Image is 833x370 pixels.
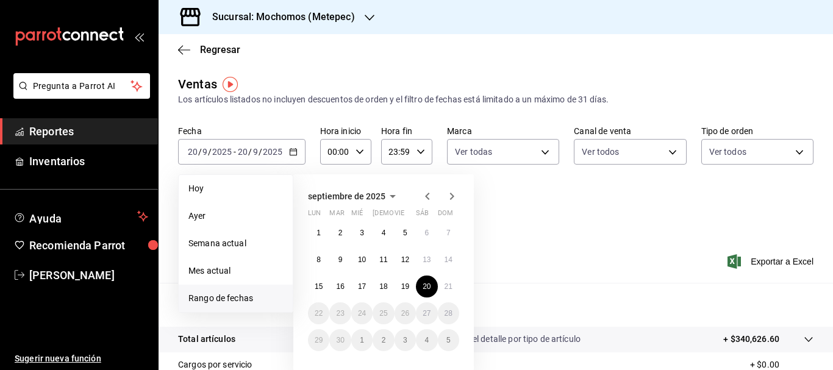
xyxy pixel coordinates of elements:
abbr: 27 de septiembre de 2025 [423,309,431,318]
a: Pregunta a Parrot AI [9,88,150,101]
abbr: 15 de septiembre de 2025 [315,282,323,291]
button: 3 de octubre de 2025 [395,329,416,351]
label: Canal de venta [574,127,686,135]
abbr: 8 de septiembre de 2025 [316,255,321,264]
span: Hoy [188,182,283,195]
button: 30 de septiembre de 2025 [329,329,351,351]
button: 1 de septiembre de 2025 [308,222,329,244]
abbr: sábado [416,209,429,222]
abbr: 22 de septiembre de 2025 [315,309,323,318]
span: Mes actual [188,265,283,277]
abbr: 13 de septiembre de 2025 [423,255,431,264]
abbr: 24 de septiembre de 2025 [358,309,366,318]
button: 17 de septiembre de 2025 [351,276,373,297]
div: Ventas [178,75,217,93]
button: 2 de octubre de 2025 [373,329,394,351]
abbr: 20 de septiembre de 2025 [423,282,431,291]
abbr: 4 de septiembre de 2025 [382,229,386,237]
button: 20 de septiembre de 2025 [416,276,437,297]
abbr: 3 de septiembre de 2025 [360,229,364,237]
button: 14 de septiembre de 2025 [438,249,459,271]
button: 25 de septiembre de 2025 [373,302,394,324]
span: / [259,147,262,157]
span: septiembre de 2025 [308,191,385,201]
abbr: martes [329,209,344,222]
abbr: 25 de septiembre de 2025 [379,309,387,318]
button: 15 de septiembre de 2025 [308,276,329,297]
button: 3 de septiembre de 2025 [351,222,373,244]
button: 1 de octubre de 2025 [351,329,373,351]
abbr: jueves [373,209,445,222]
button: 5 de octubre de 2025 [438,329,459,351]
span: Ver todas [455,146,492,158]
label: Hora inicio [320,127,371,135]
button: Pregunta a Parrot AI [13,73,150,99]
abbr: 21 de septiembre de 2025 [445,282,452,291]
span: Ayuda [29,209,132,224]
label: Marca [447,127,559,135]
button: Regresar [178,44,240,55]
abbr: 12 de septiembre de 2025 [401,255,409,264]
abbr: 18 de septiembre de 2025 [379,282,387,291]
label: Hora fin [381,127,432,135]
span: - [234,147,236,157]
button: 8 de septiembre de 2025 [308,249,329,271]
span: Reportes [29,123,148,140]
abbr: 17 de septiembre de 2025 [358,282,366,291]
abbr: lunes [308,209,321,222]
span: / [248,147,252,157]
input: -- [252,147,259,157]
abbr: 26 de septiembre de 2025 [401,309,409,318]
span: Pregunta a Parrot AI [33,80,131,93]
button: 16 de septiembre de 2025 [329,276,351,297]
abbr: 23 de septiembre de 2025 [336,309,344,318]
span: Ayer [188,210,283,222]
button: 18 de septiembre de 2025 [373,276,394,297]
abbr: 9 de septiembre de 2025 [338,255,343,264]
span: Inventarios [29,153,148,169]
abbr: 5 de septiembre de 2025 [403,229,407,237]
button: 5 de septiembre de 2025 [395,222,416,244]
abbr: 6 de septiembre de 2025 [424,229,429,237]
abbr: viernes [395,209,404,222]
abbr: 3 de octubre de 2025 [403,336,407,344]
input: -- [187,147,198,157]
abbr: 16 de septiembre de 2025 [336,282,344,291]
input: ---- [262,147,283,157]
abbr: 11 de septiembre de 2025 [379,255,387,264]
img: Tooltip marker [223,77,238,92]
button: 13 de septiembre de 2025 [416,249,437,271]
abbr: 10 de septiembre de 2025 [358,255,366,264]
button: 10 de septiembre de 2025 [351,249,373,271]
button: 4 de octubre de 2025 [416,329,437,351]
abbr: 1 de octubre de 2025 [360,336,364,344]
span: Rango de fechas [188,292,283,305]
label: Fecha [178,127,306,135]
button: 24 de septiembre de 2025 [351,302,373,324]
button: 21 de septiembre de 2025 [438,276,459,297]
abbr: 14 de septiembre de 2025 [445,255,452,264]
abbr: domingo [438,209,453,222]
h3: Sucursal: Mochomos (Metepec) [202,10,355,24]
span: Sugerir nueva función [15,352,148,365]
span: / [198,147,202,157]
span: Semana actual [188,237,283,250]
input: -- [202,147,208,157]
button: 4 de septiembre de 2025 [373,222,394,244]
button: 2 de septiembre de 2025 [329,222,351,244]
button: 29 de septiembre de 2025 [308,329,329,351]
span: Exportar a Excel [730,254,813,269]
abbr: 4 de octubre de 2025 [424,336,429,344]
abbr: miércoles [351,209,363,222]
span: [PERSON_NAME] [29,267,148,283]
abbr: 1 de septiembre de 2025 [316,229,321,237]
button: 6 de septiembre de 2025 [416,222,437,244]
abbr: 28 de septiembre de 2025 [445,309,452,318]
input: -- [237,147,248,157]
span: Ver todos [582,146,619,158]
button: 27 de septiembre de 2025 [416,302,437,324]
button: 12 de septiembre de 2025 [395,249,416,271]
button: 7 de septiembre de 2025 [438,222,459,244]
span: / [208,147,212,157]
span: Regresar [200,44,240,55]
